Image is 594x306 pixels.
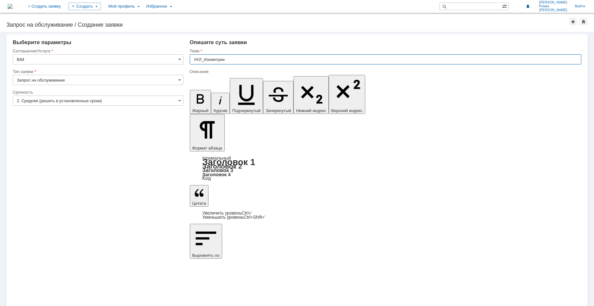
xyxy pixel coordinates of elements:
[539,1,567,4] span: [PERSON_NAME]
[190,49,580,53] div: Тема
[580,18,587,25] div: Сделать домашней страницей
[266,108,291,113] span: Зачеркнутый
[331,108,363,113] span: Верхний индекс
[190,211,581,219] div: Цитата
[539,4,567,8] span: Роман
[232,108,261,113] span: Подчеркнутый
[6,22,569,28] div: Запрос на обслуживание / Создание заявки
[192,201,206,206] span: Цитата
[230,78,263,114] button: Подчеркнутый
[202,155,231,161] a: Нормальный
[502,3,508,9] span: Расширенный поиск
[296,108,326,113] span: Нижний индекс
[211,93,230,114] button: Курсив
[192,146,222,150] span: Формат абзаца
[243,215,265,220] span: Ctrl+Shift+'
[8,4,13,9] img: logo
[263,81,294,114] button: Зачеркнутый
[69,3,101,10] div: Создать
[190,156,581,181] div: Формат абзаца
[214,108,227,113] span: Курсив
[190,39,247,45] span: Опишите суть заявки
[242,210,252,216] span: Ctrl+'
[202,215,266,220] a: Decrease
[202,167,233,173] a: Заголовок 3
[8,4,13,9] a: Перейти на домашнюю страницу
[190,70,580,74] div: Описание
[190,114,225,151] button: Формат абзаца
[13,90,182,94] div: Срочность
[329,75,365,114] button: Верхний индекс
[13,70,182,74] div: Тип заявки
[202,176,211,181] a: Код
[192,108,209,113] span: Жирный
[190,224,222,259] button: Выровнять по
[294,76,329,114] button: Нижний индекс
[192,253,220,258] span: Выровнять по
[13,49,182,53] div: Соглашение/Услуга
[569,18,577,25] div: Добавить в избранное
[190,185,209,207] button: Цитата
[202,172,231,177] a: Заголовок 4
[539,8,567,12] span: [PERSON_NAME]
[202,163,242,170] a: Заголовок 2
[190,90,211,114] button: Жирный
[202,210,252,216] a: Increase
[202,157,255,167] a: Заголовок 1
[13,39,71,45] span: Выберите параметры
